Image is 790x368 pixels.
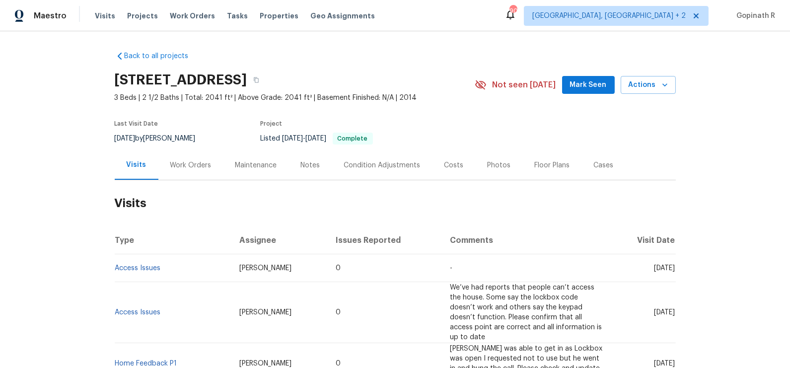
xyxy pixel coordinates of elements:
[235,160,277,170] div: Maintenance
[260,11,298,21] span: Properties
[336,309,341,316] span: 0
[493,80,556,90] span: Not seen [DATE]
[247,71,265,89] button: Copy Address
[442,226,610,254] th: Comments
[610,226,675,254] th: Visit Date
[509,6,516,16] div: 90
[450,284,602,341] span: We’ve had reports that people can’t access the house. Some say the lockbox code doesn’t work and ...
[310,11,375,21] span: Geo Assignments
[170,11,215,21] span: Work Orders
[34,11,67,21] span: Maestro
[570,79,607,91] span: Mark Seen
[654,309,675,316] span: [DATE]
[562,76,615,94] button: Mark Seen
[239,265,291,272] span: [PERSON_NAME]
[261,121,283,127] span: Project
[334,136,372,142] span: Complete
[115,51,210,61] a: Back to all projects
[535,160,570,170] div: Floor Plans
[654,265,675,272] span: [DATE]
[261,135,373,142] span: Listed
[488,160,511,170] div: Photos
[115,75,247,85] h2: [STREET_ADDRESS]
[227,12,248,19] span: Tasks
[344,160,421,170] div: Condition Adjustments
[115,135,136,142] span: [DATE]
[654,360,675,367] span: [DATE]
[115,265,161,272] a: Access Issues
[283,135,303,142] span: [DATE]
[306,135,327,142] span: [DATE]
[115,226,232,254] th: Type
[283,135,327,142] span: -
[127,160,146,170] div: Visits
[336,265,341,272] span: 0
[328,226,442,254] th: Issues Reported
[239,360,291,367] span: [PERSON_NAME]
[115,93,475,103] span: 3 Beds | 2 1/2 Baths | Total: 2041 ft² | Above Grade: 2041 ft² | Basement Finished: N/A | 2014
[450,265,452,272] span: -
[594,160,614,170] div: Cases
[732,11,775,21] span: Gopinath R
[115,121,158,127] span: Last Visit Date
[444,160,464,170] div: Costs
[629,79,668,91] span: Actions
[301,160,320,170] div: Notes
[115,309,161,316] a: Access Issues
[115,360,177,367] a: Home Feedback P1
[336,360,341,367] span: 0
[170,160,212,170] div: Work Orders
[95,11,115,21] span: Visits
[115,133,208,145] div: by [PERSON_NAME]
[127,11,158,21] span: Projects
[115,180,676,226] h2: Visits
[239,309,291,316] span: [PERSON_NAME]
[532,11,686,21] span: [GEOGRAPHIC_DATA], [GEOGRAPHIC_DATA] + 2
[231,226,328,254] th: Assignee
[621,76,676,94] button: Actions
